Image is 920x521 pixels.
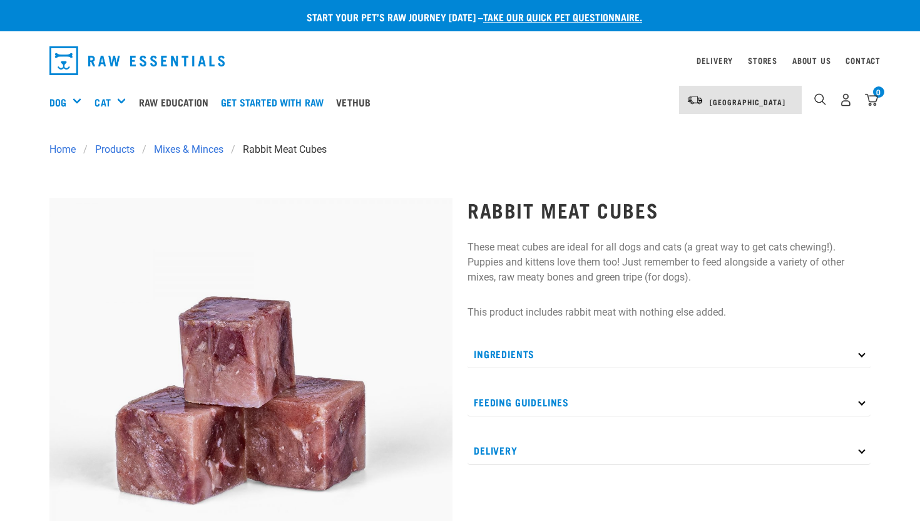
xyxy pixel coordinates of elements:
img: van-moving.png [687,95,703,106]
a: Get started with Raw [218,77,333,127]
h1: Rabbit Meat Cubes [468,199,871,221]
nav: dropdown navigation [39,41,881,80]
img: Raw Essentials Logo [49,46,225,75]
p: These meat cubes are ideal for all dogs and cats (a great way to get cats chewing!). Puppies and ... [468,240,871,285]
nav: breadcrumbs [49,142,871,157]
p: This product includes rabbit meat with nothing else added. [468,305,871,320]
p: Delivery [468,436,871,465]
p: Ingredients [468,340,871,368]
a: take our quick pet questionnaire. [483,14,642,19]
img: home-icon@2x.png [865,93,878,106]
img: user.png [839,93,852,106]
a: Cat [95,95,110,110]
p: Feeding Guidelines [468,388,871,416]
a: Raw Education [136,77,218,127]
div: 0 [873,86,884,98]
a: Contact [846,58,881,63]
a: Home [49,142,83,157]
a: About Us [792,58,831,63]
a: Dog [49,95,66,110]
span: [GEOGRAPHIC_DATA] [710,100,785,104]
img: home-icon-1@2x.png [814,93,826,105]
a: Products [88,142,142,157]
a: Delivery [697,58,733,63]
a: Mixes & Minces [146,142,231,157]
a: Vethub [333,77,380,127]
a: Stores [748,58,777,63]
